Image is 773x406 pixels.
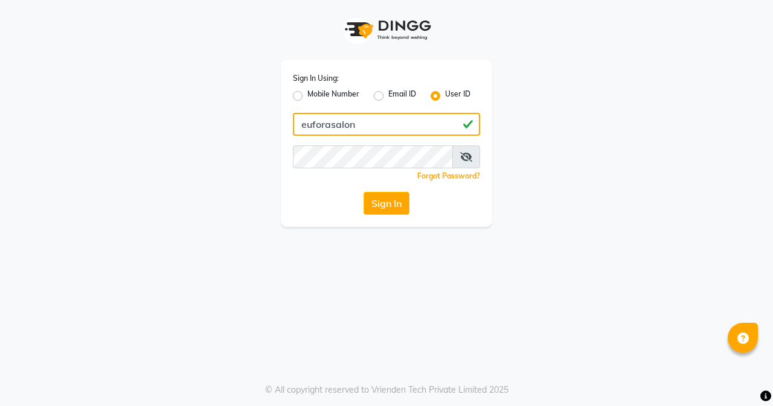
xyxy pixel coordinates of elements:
[338,12,435,48] img: logo1.svg
[388,89,416,103] label: Email ID
[364,192,409,215] button: Sign In
[417,171,480,180] a: Forgot Password?
[293,73,339,84] label: Sign In Using:
[293,113,480,136] input: Username
[293,145,453,168] input: Username
[307,89,359,103] label: Mobile Number
[445,89,470,103] label: User ID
